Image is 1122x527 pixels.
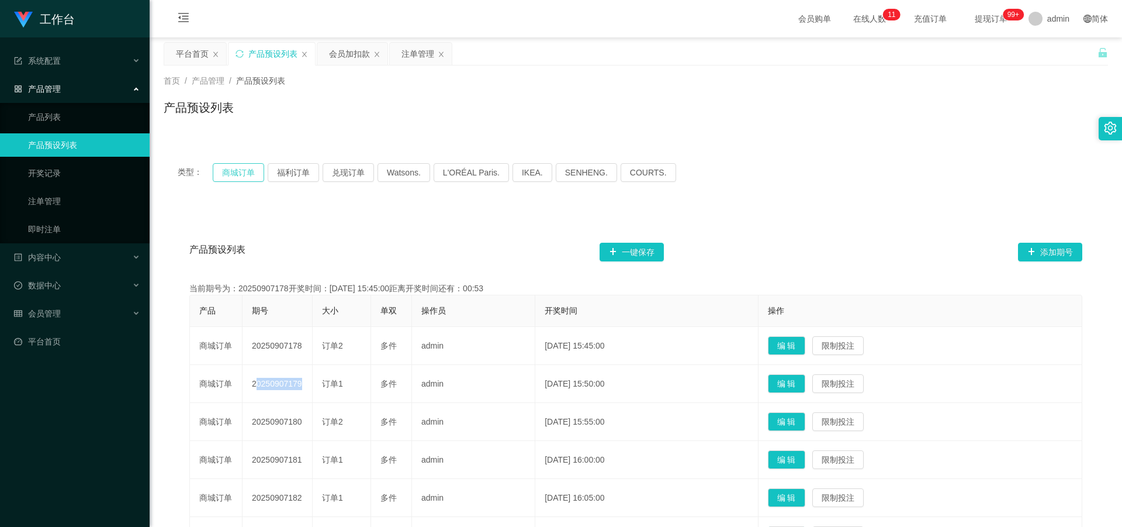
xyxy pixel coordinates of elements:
[434,163,509,182] button: L'ORÉAL Paris.
[768,450,805,469] button: 编 辑
[892,9,896,20] p: 1
[164,76,180,85] span: 首页
[189,283,1082,295] div: 当前期号为：20250907178开奖时间：[DATE] 15:45:00距离开奖时间还有：00:53
[40,1,75,38] h1: 工作台
[322,341,343,350] span: 订单2
[768,488,805,507] button: 编 辑
[190,441,243,479] td: 商城订单
[14,253,61,262] span: 内容中心
[28,218,140,241] a: 即时注单
[438,51,445,58] i: 图标: close
[28,161,140,185] a: 开奖记录
[14,281,61,290] span: 数据中心
[512,163,552,182] button: IKEA.
[28,190,140,213] a: 注单管理
[600,243,664,261] button: 图标: plus一键保存
[535,365,758,403] td: [DATE] 15:50:00
[412,441,535,479] td: admin
[178,163,213,182] span: 类型：
[243,403,313,441] td: 20250907180
[908,15,953,23] span: 充值订单
[378,163,430,182] button: Watsons.
[556,163,617,182] button: SENHENG.
[301,51,308,58] i: 图标: close
[190,327,243,365] td: 商城订单
[323,163,374,182] button: 兑现订单
[380,379,397,388] span: 多件
[888,9,892,20] p: 1
[14,84,61,94] span: 产品管理
[190,479,243,517] td: 商城订单
[14,309,22,318] i: 图标: table
[28,105,140,129] a: 产品列表
[373,51,380,58] i: 图标: close
[380,306,397,315] span: 单双
[322,379,343,388] span: 订单1
[1003,9,1024,20] sup: 1107
[14,309,61,318] span: 会员管理
[847,15,892,23] span: 在线人数
[380,341,397,350] span: 多件
[190,365,243,403] td: 商城订单
[322,417,343,426] span: 订单2
[14,14,75,23] a: 工作台
[14,12,33,28] img: logo.9652507e.png
[322,493,343,502] span: 订单1
[229,76,231,85] span: /
[164,99,234,116] h1: 产品预设列表
[380,493,397,502] span: 多件
[243,479,313,517] td: 20250907182
[322,455,343,464] span: 订单1
[535,479,758,517] td: [DATE] 16:05:00
[213,163,264,182] button: 商城订单
[412,365,535,403] td: admin
[14,253,22,261] i: 图标: profile
[812,336,864,355] button: 限制投注
[248,43,297,65] div: 产品预设列表
[883,9,900,20] sup: 11
[621,163,676,182] button: COURTS.
[190,403,243,441] td: 商城订单
[199,306,216,315] span: 产品
[768,412,805,431] button: 编 辑
[380,417,397,426] span: 多件
[14,330,140,353] a: 图标: dashboard平台首页
[969,15,1013,23] span: 提现订单
[164,1,203,38] i: 图标: menu-fold
[545,306,577,315] span: 开奖时间
[812,450,864,469] button: 限制投注
[14,85,22,93] i: 图标: appstore-o
[189,243,245,261] span: 产品预设列表
[243,327,313,365] td: 20250907178
[236,76,285,85] span: 产品预设列表
[768,374,805,393] button: 编 辑
[322,306,338,315] span: 大小
[812,374,864,393] button: 限制投注
[768,306,784,315] span: 操作
[329,43,370,65] div: 会员加扣款
[212,51,219,58] i: 图标: close
[535,403,758,441] td: [DATE] 15:55:00
[252,306,268,315] span: 期号
[1018,243,1082,261] button: 图标: plus添加期号
[243,365,313,403] td: 20250907179
[768,336,805,355] button: 编 辑
[412,403,535,441] td: admin
[380,455,397,464] span: 多件
[412,479,535,517] td: admin
[192,76,224,85] span: 产品管理
[14,281,22,290] i: 图标: check-circle-o
[535,441,758,479] td: [DATE] 16:00:00
[1083,15,1092,23] i: 图标: global
[28,133,140,157] a: 产品预设列表
[401,43,434,65] div: 注单管理
[1097,47,1108,58] i: 图标: unlock
[412,327,535,365] td: admin
[243,441,313,479] td: 20250907181
[812,412,864,431] button: 限制投注
[812,488,864,507] button: 限制投注
[14,56,61,66] span: 系统配置
[14,57,22,65] i: 图标: form
[268,163,319,182] button: 福利订单
[185,76,187,85] span: /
